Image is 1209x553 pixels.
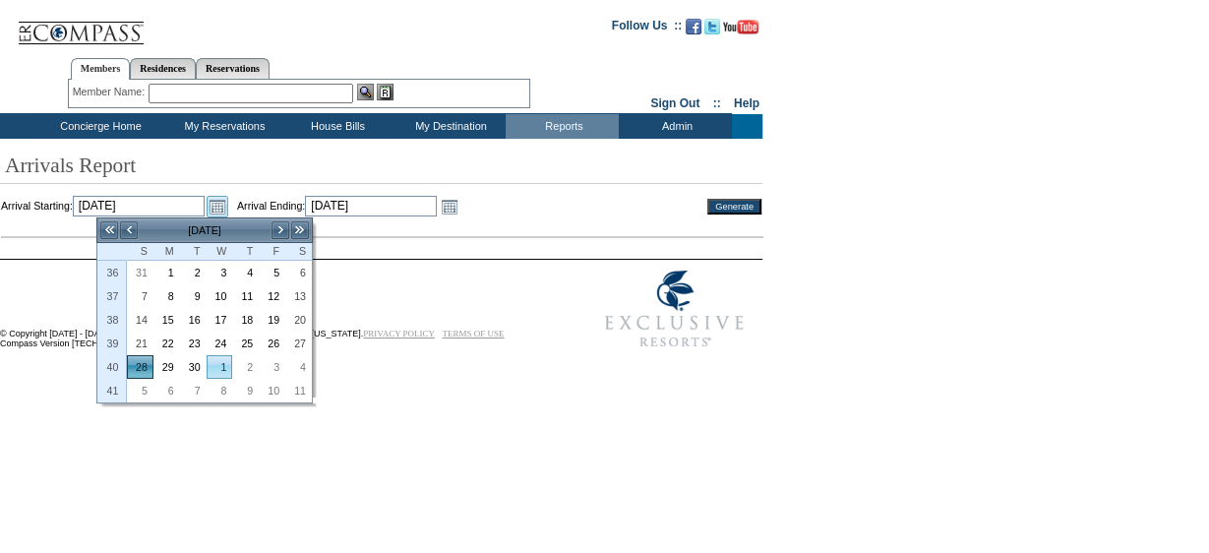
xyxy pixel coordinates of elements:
a: > [271,220,290,240]
a: 6 [154,380,179,401]
img: Become our fan on Facebook [686,19,701,34]
td: Thursday, September 18, 2025 [232,308,259,332]
a: 15 [154,309,179,331]
th: 38 [97,308,127,332]
a: 11 [286,380,311,401]
td: Friday, September 05, 2025 [259,261,285,284]
td: Tuesday, September 16, 2025 [180,308,207,332]
img: Follow us on Twitter [704,19,720,34]
td: Monday, September 15, 2025 [153,308,180,332]
td: Sunday, September 28, 2025 [127,355,153,379]
td: Friday, September 12, 2025 [259,284,285,308]
a: 2 [233,356,258,378]
td: Friday, September 19, 2025 [259,308,285,332]
td: Saturday, September 20, 2025 [285,308,312,332]
a: 7 [128,285,152,307]
th: 41 [97,379,127,402]
th: Friday [259,243,285,261]
a: 13 [286,285,311,307]
a: 14 [128,309,152,331]
a: 7 [181,380,206,401]
a: < [119,220,139,240]
img: Reservations [377,84,393,100]
a: 17 [208,309,232,331]
a: TERMS OF USE [443,329,505,338]
td: Monday, September 01, 2025 [153,261,180,284]
a: << [99,220,119,240]
th: Sunday [127,243,153,261]
td: Thursday, September 04, 2025 [232,261,259,284]
td: Saturday, September 06, 2025 [285,261,312,284]
td: Saturday, October 04, 2025 [285,355,312,379]
td: Tuesday, October 07, 2025 [180,379,207,402]
td: Friday, October 03, 2025 [259,355,285,379]
img: Exclusive Resorts [586,260,762,358]
input: Generate [707,199,761,215]
div: Member Name: [73,84,149,100]
th: Tuesday [180,243,207,261]
th: 39 [97,332,127,355]
td: Sunday, September 07, 2025 [127,284,153,308]
td: House Bills [279,114,393,139]
a: 1 [208,356,232,378]
td: Follow Us :: [612,17,682,40]
td: Saturday, September 27, 2025 [285,332,312,355]
td: Tuesday, September 30, 2025 [180,355,207,379]
a: 9 [181,285,206,307]
a: 29 [154,356,179,378]
td: Reports [506,114,619,139]
td: Wednesday, September 10, 2025 [207,284,233,308]
a: Members [71,58,131,80]
a: Residences [130,58,196,79]
a: 3 [208,262,232,283]
td: Monday, October 06, 2025 [153,379,180,402]
td: Friday, October 10, 2025 [259,379,285,402]
a: Reservations [196,58,270,79]
a: PRIVACY POLICY [363,329,435,338]
a: 4 [233,262,258,283]
td: Monday, September 08, 2025 [153,284,180,308]
td: Wednesday, September 24, 2025 [207,332,233,355]
a: Become our fan on Facebook [686,25,701,36]
a: 5 [260,262,284,283]
td: My Destination [393,114,506,139]
img: View [357,84,374,100]
a: 12 [260,285,284,307]
a: 27 [286,333,311,354]
a: 8 [208,380,232,401]
a: 10 [208,285,232,307]
a: Help [734,96,759,110]
a: 1 [154,262,179,283]
td: Saturday, October 11, 2025 [285,379,312,402]
td: Concierge Home [31,114,166,139]
td: Wednesday, October 08, 2025 [207,379,233,402]
a: Open the calendar popup. [207,196,228,217]
th: 36 [97,261,127,284]
a: 8 [154,285,179,307]
a: 16 [181,309,206,331]
td: Thursday, October 02, 2025 [232,355,259,379]
td: Sunday, September 14, 2025 [127,308,153,332]
td: Thursday, September 11, 2025 [232,284,259,308]
td: Sunday, August 31, 2025 [127,261,153,284]
td: Wednesday, October 01, 2025 [207,355,233,379]
th: Monday [153,243,180,261]
td: Monday, September 22, 2025 [153,332,180,355]
td: Tuesday, September 23, 2025 [180,332,207,355]
a: Sign Out [650,96,699,110]
a: 11 [233,285,258,307]
a: 22 [154,333,179,354]
a: 26 [260,333,284,354]
img: Subscribe to our YouTube Channel [723,20,758,34]
a: Subscribe to our YouTube Channel [723,25,758,36]
a: 18 [233,309,258,331]
a: 19 [260,309,284,331]
a: 25 [233,333,258,354]
a: Follow us on Twitter [704,25,720,36]
span: :: [713,96,721,110]
td: Sunday, October 05, 2025 [127,379,153,402]
a: Open the calendar popup. [439,196,460,217]
td: Thursday, October 09, 2025 [232,379,259,402]
a: >> [290,220,310,240]
a: 31 [128,262,152,283]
